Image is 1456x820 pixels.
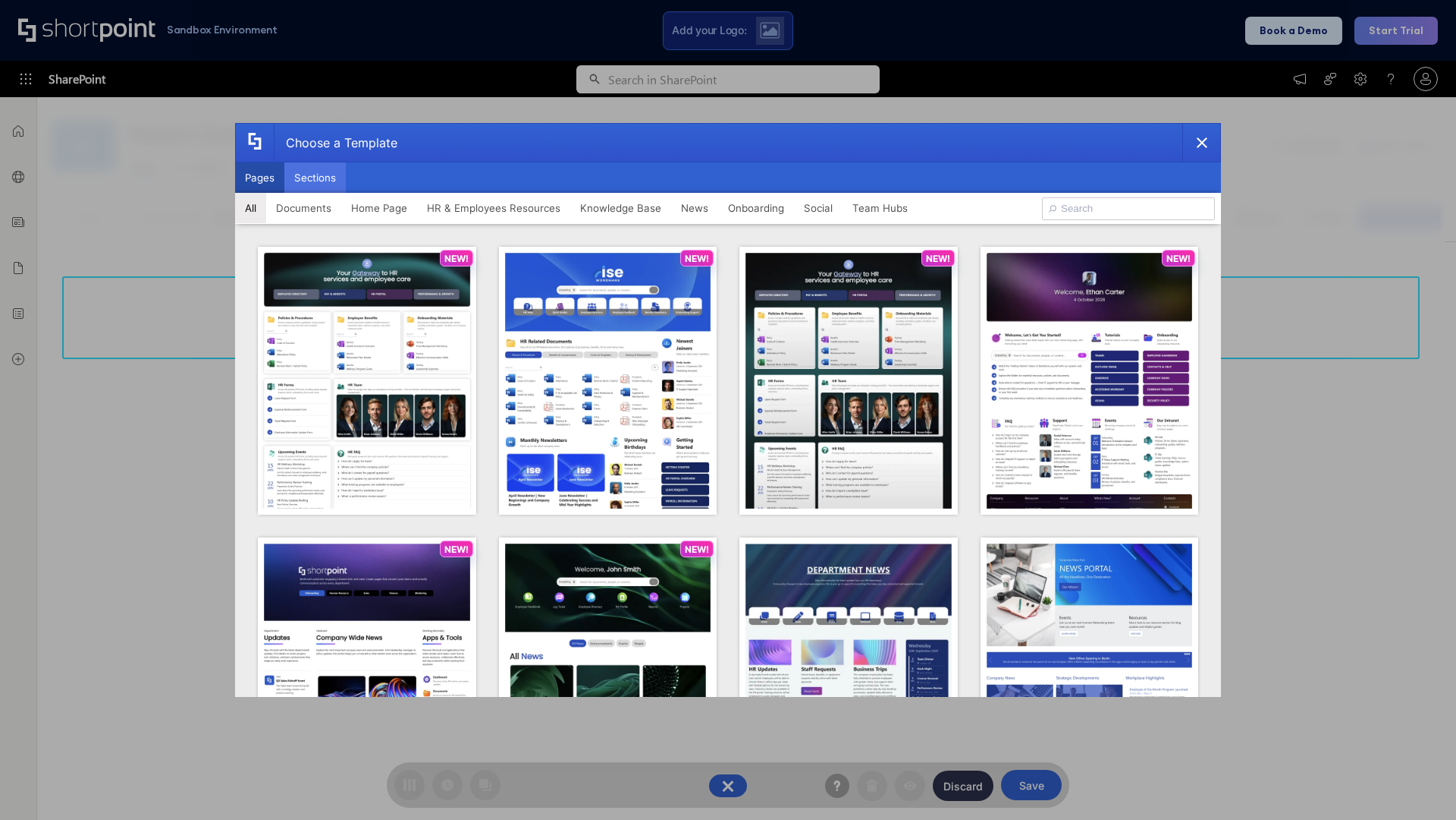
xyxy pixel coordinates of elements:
input: Search [1042,197,1215,220]
button: Onboarding [718,193,794,223]
button: News [671,193,718,223]
p: NEW! [685,253,709,264]
button: Knowledge Base [570,193,671,223]
p: NEW! [926,253,950,264]
button: Home Page [341,193,417,223]
button: Documents [266,193,341,223]
p: NEW! [1166,253,1191,264]
button: Social [794,193,843,223]
iframe: Chat Widget [1183,644,1456,820]
button: Sections [284,162,346,193]
button: HR & Employees Resources [417,193,570,223]
button: Pages [235,162,284,193]
button: All [235,193,266,223]
p: NEW! [444,253,469,264]
p: NEW! [685,544,709,555]
div: Choose a Template [274,124,397,162]
p: NEW! [444,544,469,555]
div: template selector [235,123,1221,697]
button: Team Hubs [843,193,918,223]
